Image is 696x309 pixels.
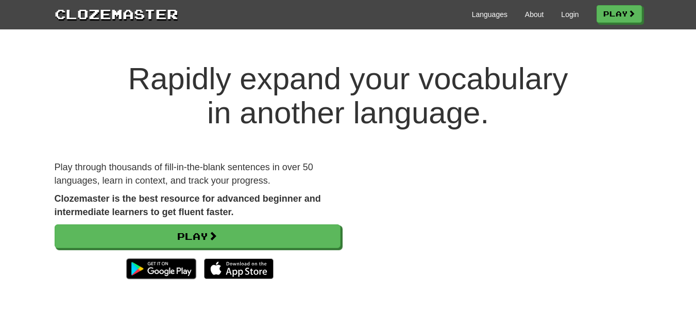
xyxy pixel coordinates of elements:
a: Play [597,5,642,23]
a: Play [55,224,341,248]
img: Download_on_the_App_Store_Badge_US-UK_135x40-25178aeef6eb6b83b96f5f2d004eda3bffbb37122de64afbaef7... [204,258,274,279]
a: Clozemaster [55,4,178,23]
a: Languages [472,9,507,20]
img: Get it on Google Play [121,253,201,284]
a: About [525,9,544,20]
a: Login [561,9,579,20]
p: Play through thousands of fill-in-the-blank sentences in over 50 languages, learn in context, and... [55,161,341,187]
strong: Clozemaster is the best resource for advanced beginner and intermediate learners to get fluent fa... [55,193,321,217]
